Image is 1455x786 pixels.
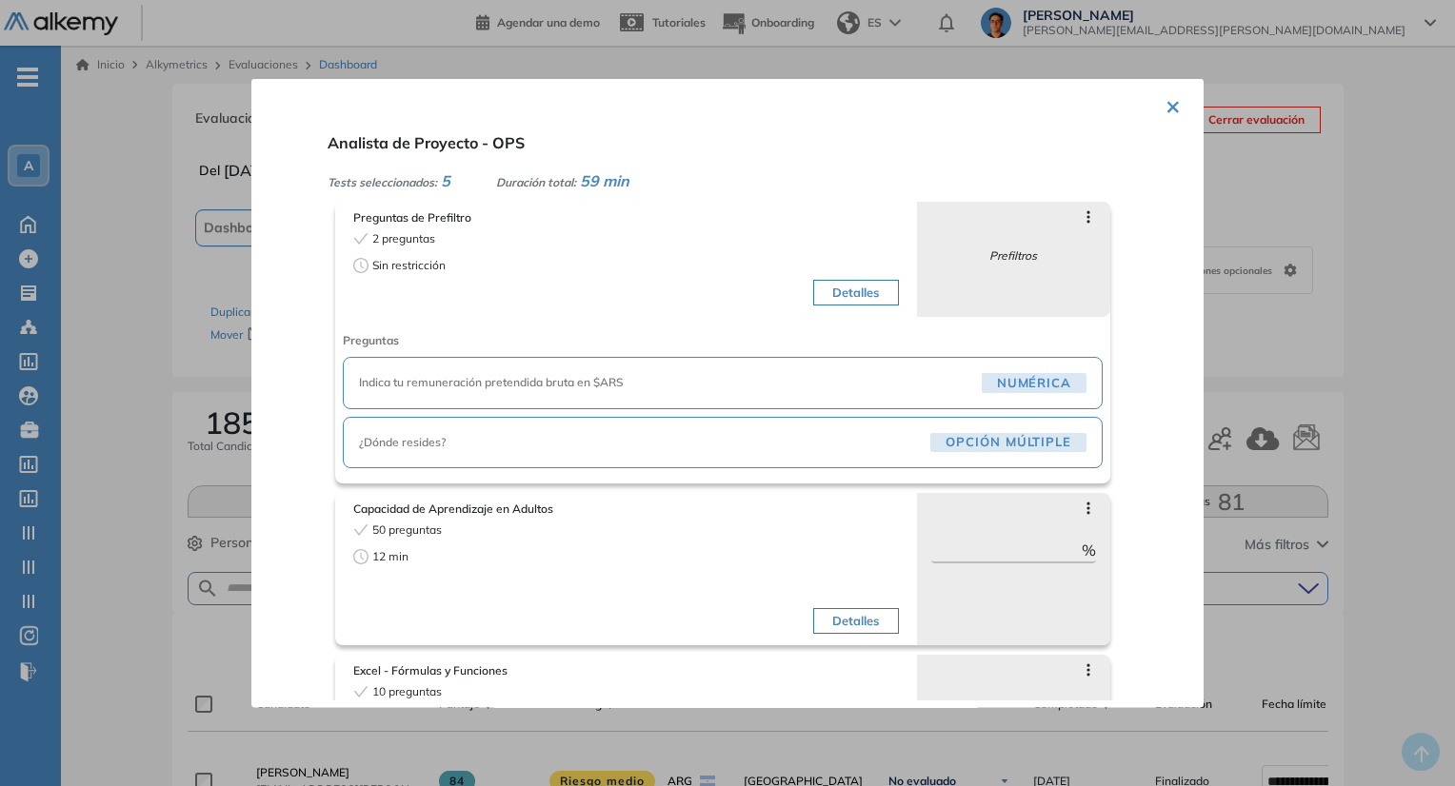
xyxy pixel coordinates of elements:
span: ¿Dónde resides? [359,433,923,450]
span: Tests seleccionados: [328,175,437,189]
span: 12 min [372,548,409,565]
span: 50 preguntas [372,521,442,539]
span: 10 preguntas [372,683,442,700]
span: Preguntas [343,332,1026,349]
span: Duración total: [496,175,576,189]
span: Excel - Fórmulas y Funciones [353,662,899,679]
span: Indica tu remuneración pretendida bruta en $ARS [359,374,974,391]
button: Detalles [813,279,898,305]
button: Detalles [813,607,898,634]
span: Numérica [982,373,1086,393]
span: Opción Múltiple [930,432,1086,452]
span: Sin restricción [372,257,446,274]
span: check [353,231,369,246]
span: 2 preguntas [372,230,435,247]
button: × [1166,87,1181,124]
span: clock-circle [353,258,369,273]
span: Capacidad de Aprendizaje en Adultos [353,501,899,518]
span: clock-circle [353,549,369,564]
span: Prefiltros [989,247,1037,265]
span: 5 [441,171,450,190]
span: check [353,522,369,538]
span: Preguntas de Prefiltro [353,209,899,226]
span: % [1082,539,1096,561]
span: Analista de Proyecto - OPS [328,133,525,152]
span: 59 min [580,171,629,190]
span: check [353,684,369,699]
